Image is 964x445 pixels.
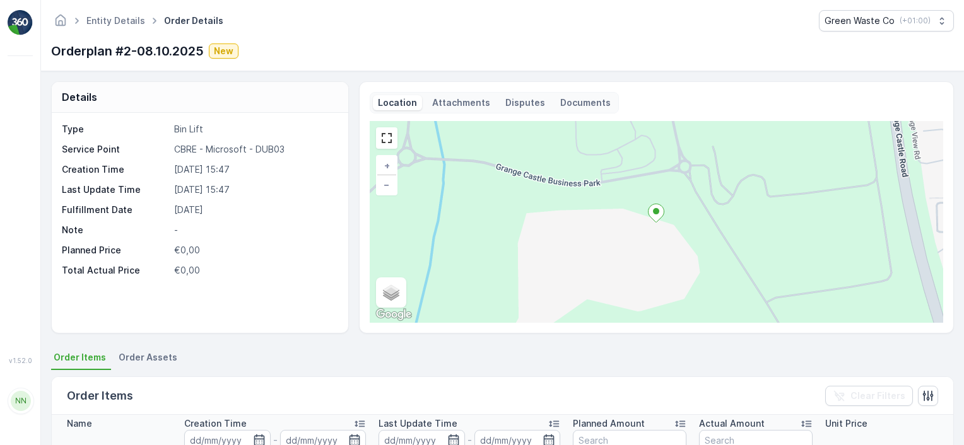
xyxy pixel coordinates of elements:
p: Service Point [62,143,169,156]
p: Planned Amount [573,417,645,430]
span: − [384,179,390,190]
span: + [384,160,390,171]
button: NN [8,367,33,435]
img: logo [8,10,33,35]
span: v 1.52.0 [8,357,33,364]
p: New [214,45,233,57]
a: Homepage [54,18,68,29]
p: Details [62,90,97,105]
a: View Fullscreen [377,129,396,147]
p: Last Update Time [379,417,457,430]
button: Green Waste Co(+01:00) [819,10,954,32]
span: Order Assets [119,351,177,364]
p: Disputes [505,96,545,109]
p: Unit Price [825,417,867,430]
p: [DATE] 15:47 [174,183,335,196]
p: Last Update Time [62,183,169,196]
p: Note [62,224,169,236]
button: New [209,43,238,59]
a: Zoom Out [377,175,396,194]
p: Creation Time [184,417,247,430]
p: Planned Price [62,244,121,257]
button: Clear Filters [825,386,913,406]
div: NN [11,391,31,411]
p: Total Actual Price [62,264,140,277]
span: €0,00 [174,265,200,275]
img: Google [373,306,414,323]
a: Layers [377,279,405,306]
p: - [174,224,335,236]
p: Location [378,96,417,109]
p: Green Waste Co [825,14,895,27]
span: €0,00 [174,245,200,255]
p: [DATE] 15:47 [174,163,335,176]
p: Attachments [432,96,490,109]
a: Entity Details [86,15,145,26]
p: Type [62,123,169,136]
p: Actual Amount [699,417,765,430]
p: CBRE - Microsoft - DUB03 [174,143,335,156]
p: Documents [560,96,611,109]
p: Clear Filters [850,390,905,402]
p: ( +01:00 ) [900,16,931,26]
p: Fulfillment Date [62,204,169,216]
span: Order Items [54,351,106,364]
p: Creation Time [62,163,169,176]
p: Orderplan #2-08.10.2025 [51,42,204,61]
p: [DATE] [174,204,335,216]
p: Order Items [67,387,133,405]
p: Name [67,417,92,430]
p: Bin Lift [174,123,335,136]
a: Open this area in Google Maps (opens a new window) [373,306,414,323]
a: Zoom In [377,156,396,175]
span: Order Details [162,14,226,27]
